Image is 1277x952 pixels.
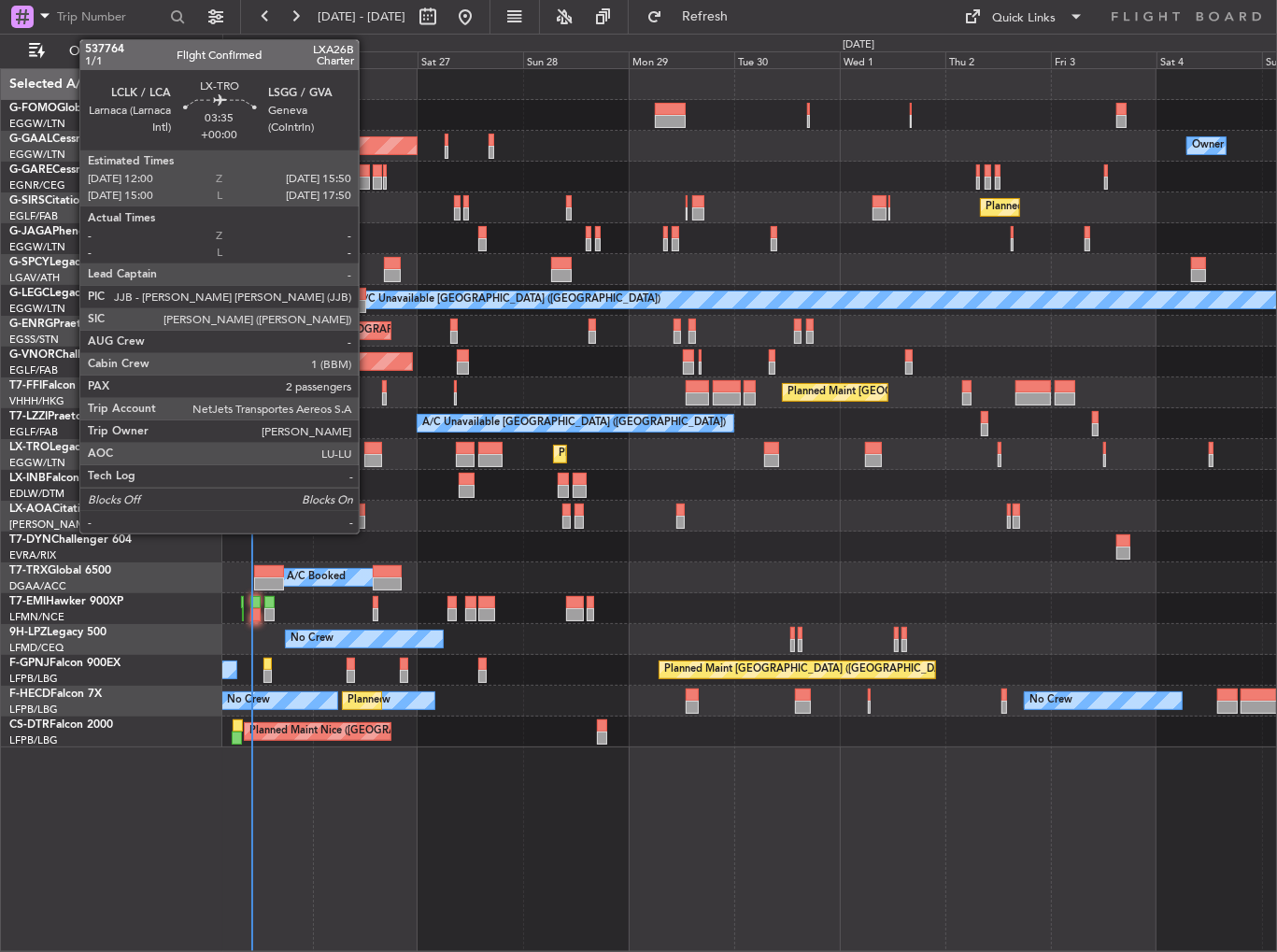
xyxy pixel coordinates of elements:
input: Trip Number [57,3,164,31]
a: G-LEGCLegacy 600 [9,288,109,299]
a: CS-DTRFalcon 2000 [9,719,113,731]
div: Sun 28 [523,51,629,68]
a: LFPB/LBG [9,672,58,686]
span: T7-DYN [9,534,51,546]
div: Thu 25 [207,51,313,68]
span: T7-LZZI [9,411,48,422]
span: G-ENRG [9,319,53,330]
a: VHHH/HKG [9,394,64,408]
a: EGGW/LTN [9,240,65,254]
div: [DATE] [843,37,874,53]
span: G-VNOR [9,349,55,361]
span: F-HECD [9,689,50,700]
span: LX-AOA [9,504,52,515]
a: LX-TROLegacy 650 [9,442,109,453]
a: T7-FFIFalcon 7X [9,380,93,391]
a: G-SIRSCitation Excel [9,195,117,206]
div: Thu 2 [945,51,1051,68]
div: [DATE] [226,37,258,53]
span: [DATE] - [DATE] [318,8,405,25]
span: Only With Activity [49,45,197,58]
div: Fri 3 [1051,51,1156,68]
div: No Crew [291,625,333,653]
span: T7-FFI [9,380,42,391]
button: Quick Links [956,2,1094,32]
a: T7-EMIHawker 900XP [9,596,123,607]
div: Planned Maint Nice ([GEOGRAPHIC_DATA]) [249,718,458,746]
a: EGSS/STN [9,333,59,347]
div: A/C Booked [287,563,346,591]
a: G-FOMOGlobal 6000 [9,103,121,114]
div: Fri 26 [313,51,419,68]
div: Planned Maint [GEOGRAPHIC_DATA] ([GEOGRAPHIC_DATA]) [348,687,642,715]
div: Sat 4 [1156,51,1262,68]
button: Refresh [638,2,750,32]
div: Wed 1 [840,51,945,68]
a: G-ENRGPraetor 600 [9,319,116,330]
span: 9H-LPZ [9,627,47,638]
div: Planned Maint [GEOGRAPHIC_DATA] ([GEOGRAPHIC_DATA]) [559,440,853,468]
span: G-GARE [9,164,52,176]
a: G-GAALCessna Citation XLS+ [9,134,163,145]
div: A/C Unavailable [GEOGRAPHIC_DATA] ([GEOGRAPHIC_DATA]) [357,286,660,314]
a: EDLW/DTM [9,487,64,501]
div: Sat 27 [418,51,523,68]
div: No Crew [1029,687,1072,715]
div: A/C Unavailable [GEOGRAPHIC_DATA] ([GEOGRAPHIC_DATA]) [422,409,726,437]
a: T7-DYNChallenger 604 [9,534,132,546]
a: F-GPNJFalcon 900EX [9,658,121,669]
a: EGLF/FAB [9,425,58,439]
span: CS-DTR [9,719,50,731]
div: Planned Maint [GEOGRAPHIC_DATA] ([GEOGRAPHIC_DATA]) [664,656,958,684]
a: F-HECDFalcon 7X [9,689,102,700]
a: LFMN/NCE [9,610,64,624]
a: LFPB/LBG [9,733,58,747]
span: G-LEGC [9,288,50,299]
a: EGGW/LTN [9,456,65,470]
a: LFPB/LBG [9,703,58,717]
div: Owner [1192,132,1224,160]
a: G-SPCYLegacy 650 [9,257,109,268]
div: Planned Maint [GEOGRAPHIC_DATA] ([GEOGRAPHIC_DATA]) [787,378,1082,406]
a: EGGW/LTN [9,302,65,316]
a: G-GARECessna Citation XLS+ [9,164,163,176]
a: LX-AOACitation Mustang [9,504,143,515]
a: EVRA/RIX [9,548,56,562]
div: Mon 29 [629,51,734,68]
span: G-GAAL [9,134,52,145]
a: LX-INBFalcon 900EX EASy II [9,473,157,484]
a: LFMD/CEQ [9,641,64,655]
a: EGGW/LTN [9,148,65,162]
div: No Crew [227,687,270,715]
a: T7-LZZIPraetor 600 [9,411,110,422]
span: G-SIRS [9,195,45,206]
a: EGLF/FAB [9,209,58,223]
a: EGLF/FAB [9,363,58,377]
span: G-FOMO [9,103,57,114]
span: T7-EMI [9,596,46,607]
span: F-GPNJ [9,658,50,669]
div: Tue 30 [734,51,840,68]
span: T7-TRX [9,565,48,576]
span: LX-INB [9,473,46,484]
span: G-JAGA [9,226,52,237]
a: EGNR/CEG [9,178,65,192]
button: Only With Activity [21,36,203,66]
span: Refresh [666,10,745,23]
a: G-JAGAPhenom 300 [9,226,118,237]
span: LX-TRO [9,442,50,453]
a: 9H-LPZLegacy 500 [9,627,106,638]
a: LGAV/ATH [9,271,60,285]
a: T7-TRXGlobal 6500 [9,565,111,576]
a: G-VNORChallenger 650 [9,349,135,361]
a: EGGW/LTN [9,117,65,131]
div: Quick Links [993,9,1057,28]
span: G-SPCY [9,257,50,268]
a: DGAA/ACC [9,579,66,593]
a: [PERSON_NAME]/QSA [9,518,120,532]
